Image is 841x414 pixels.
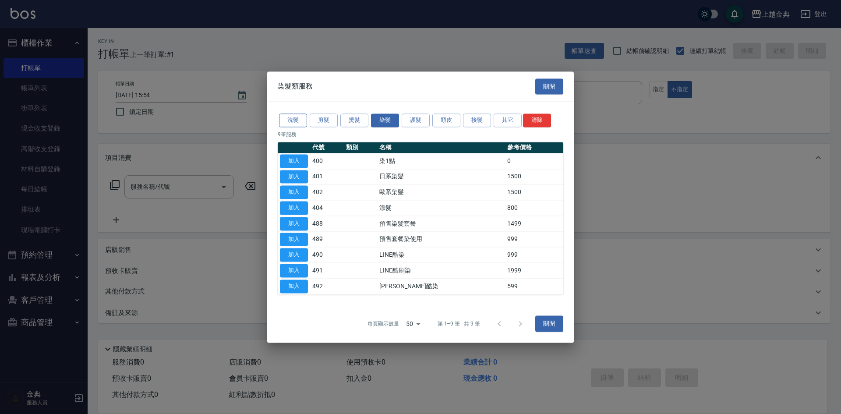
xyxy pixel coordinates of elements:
[505,153,563,169] td: 0
[377,153,505,169] td: 染1點
[310,169,344,184] td: 401
[523,113,551,127] button: 清除
[310,113,338,127] button: 剪髮
[377,142,505,153] th: 名稱
[310,263,344,279] td: 491
[505,279,563,294] td: 599
[310,153,344,169] td: 400
[280,170,308,184] button: 加入
[344,142,378,153] th: 類別
[310,231,344,247] td: 489
[377,263,505,279] td: LINE酷刷染
[310,184,344,200] td: 402
[280,280,308,293] button: 加入
[535,316,563,332] button: 關閉
[505,231,563,247] td: 999
[505,216,563,232] td: 1499
[280,186,308,199] button: 加入
[432,113,460,127] button: 頭皮
[377,216,505,232] td: 預售染髮套餐
[403,312,424,336] div: 50
[377,279,505,294] td: [PERSON_NAME]酷染
[402,113,430,127] button: 護髮
[377,231,505,247] td: 預售套餐染使用
[280,264,308,277] button: 加入
[310,200,344,216] td: 404
[340,113,368,127] button: 燙髮
[280,248,308,262] button: 加入
[310,247,344,263] td: 490
[377,247,505,263] td: LINE酷染
[310,216,344,232] td: 488
[463,113,491,127] button: 接髮
[280,233,308,246] button: 加入
[371,113,399,127] button: 染髮
[505,263,563,279] td: 1999
[494,113,522,127] button: 其它
[377,184,505,200] td: 歐系染髮
[280,217,308,230] button: 加入
[438,320,480,328] p: 第 1–9 筆 共 9 筆
[279,113,307,127] button: 洗髮
[505,169,563,184] td: 1500
[278,131,563,138] p: 9 筆服務
[280,154,308,168] button: 加入
[278,82,313,91] span: 染髮類服務
[505,200,563,216] td: 800
[535,78,563,95] button: 關閉
[367,320,399,328] p: 每頁顯示數量
[377,169,505,184] td: 日系染髮
[310,142,344,153] th: 代號
[505,247,563,263] td: 999
[310,279,344,294] td: 492
[377,200,505,216] td: 漂髮
[505,184,563,200] td: 1500
[505,142,563,153] th: 參考價格
[280,201,308,215] button: 加入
